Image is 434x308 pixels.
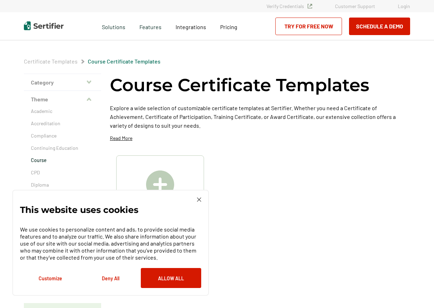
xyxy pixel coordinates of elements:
[31,132,94,139] a: Compliance
[349,18,410,35] button: Schedule a Demo
[24,58,160,65] div: Breadcrumb
[31,108,94,115] a: Academic
[176,24,206,30] span: Integrations
[275,18,342,35] a: Try for Free Now
[139,22,162,31] span: Features
[141,268,201,288] button: Allow All
[308,4,312,8] img: Verified
[24,21,64,30] img: Sertifier | Digital Credentialing Platform
[102,22,125,31] span: Solutions
[31,157,94,164] a: Course
[176,22,206,31] a: Integrations
[146,170,174,199] img: Create A Blank Certificate
[31,181,94,188] a: Diploma
[31,169,94,176] a: CPD
[398,3,410,9] a: Login
[31,120,94,127] a: Accreditation
[20,206,138,213] p: This website uses cookies
[88,58,160,65] a: Course Certificate Templates
[267,3,312,9] a: Verify Credentials
[24,108,101,255] div: Theme
[80,268,141,288] button: Deny All
[20,226,201,261] p: We use cookies to personalize content and ads, to provide social media features and to analyze ou...
[220,24,237,30] span: Pricing
[24,74,101,91] button: Category
[31,145,94,152] a: Continuing Education
[197,197,201,202] img: Cookie Popup Close
[24,91,101,108] button: Theme
[24,58,78,65] a: Certificate Templates
[110,74,369,96] h1: Course Certificate Templates
[220,22,237,31] a: Pricing
[20,268,80,288] button: Customize
[110,135,132,142] p: Read More
[335,3,375,9] a: Customer Support
[110,103,410,130] p: Explore a wide selection of customizable certificate templates at Sertifier. Whether you need a C...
